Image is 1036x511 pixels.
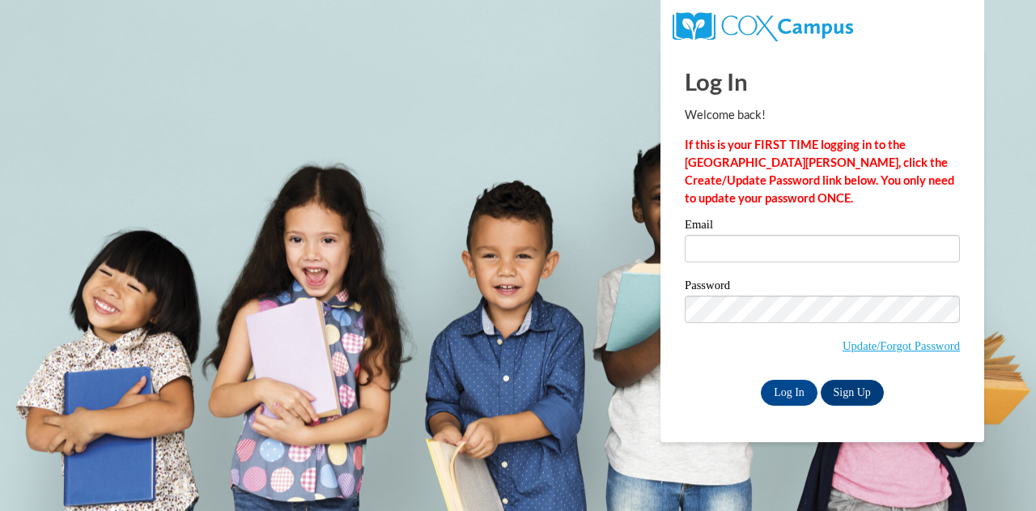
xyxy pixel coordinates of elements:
p: Welcome back! [685,106,960,124]
strong: If this is your FIRST TIME logging in to the [GEOGRAPHIC_DATA][PERSON_NAME], click the Create/Upd... [685,138,954,205]
label: Password [685,279,960,296]
a: Sign Up [821,380,884,406]
a: COX Campus [673,19,853,32]
label: Email [685,219,960,235]
img: COX Campus [673,12,853,41]
h1: Log In [685,65,960,98]
input: Log In [761,380,817,406]
a: Update/Forgot Password [843,339,960,352]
